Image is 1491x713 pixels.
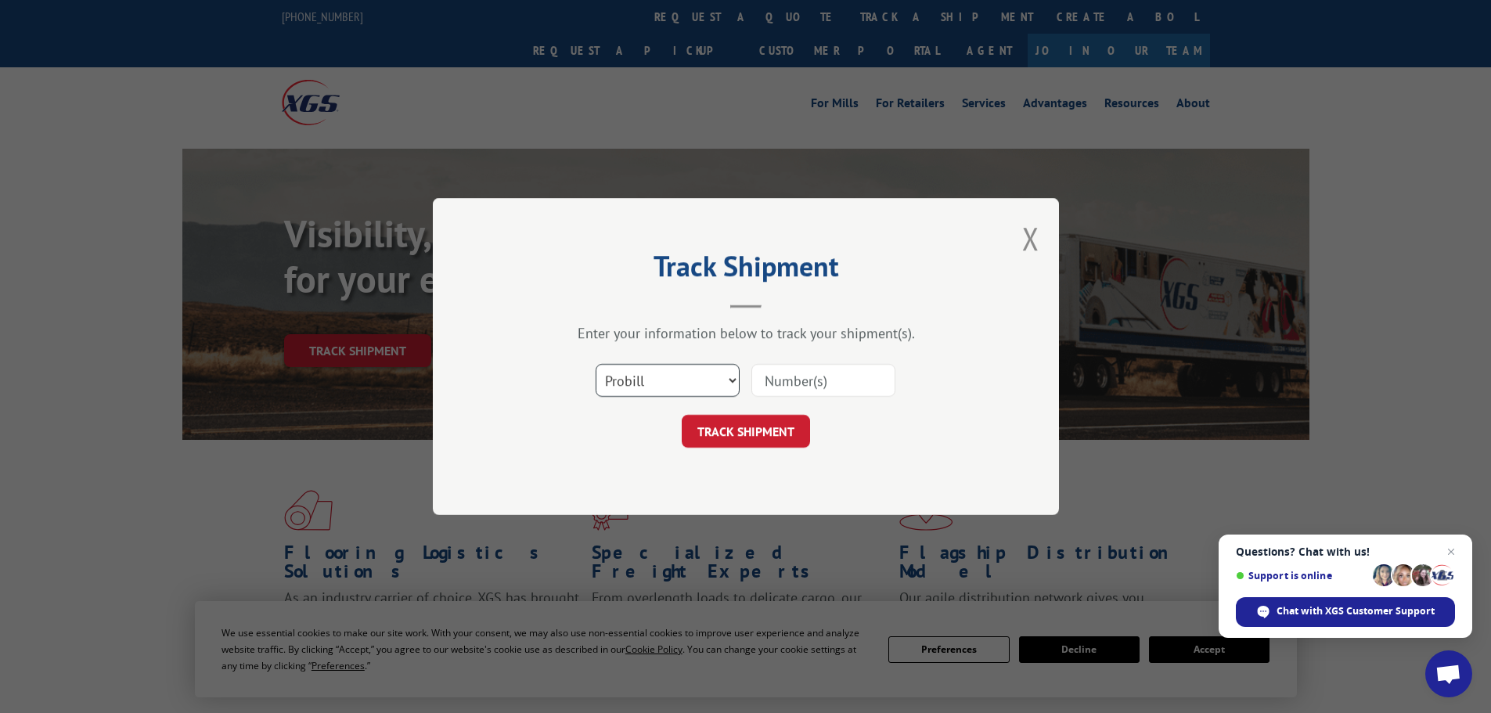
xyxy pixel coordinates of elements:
[1236,570,1367,582] span: Support is online
[511,324,981,342] div: Enter your information below to track your shipment(s).
[511,255,981,285] h2: Track Shipment
[1277,604,1435,618] span: Chat with XGS Customer Support
[1236,597,1455,627] div: Chat with XGS Customer Support
[1022,218,1039,259] button: Close modal
[1442,542,1460,561] span: Close chat
[1425,650,1472,697] div: Open chat
[1236,546,1455,558] span: Questions? Chat with us!
[682,415,810,448] button: TRACK SHIPMENT
[751,364,895,397] input: Number(s)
